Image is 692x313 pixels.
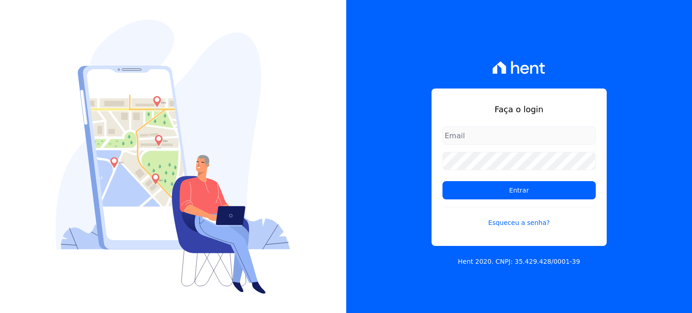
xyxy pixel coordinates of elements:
[442,126,596,145] input: Email
[458,257,580,266] p: Hent 2020. CNPJ: 35.429.428/0001-39
[442,103,596,115] h1: Faça o login
[442,207,596,228] a: Esqueceu a senha?
[442,181,596,199] input: Entrar
[56,20,290,294] img: Login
